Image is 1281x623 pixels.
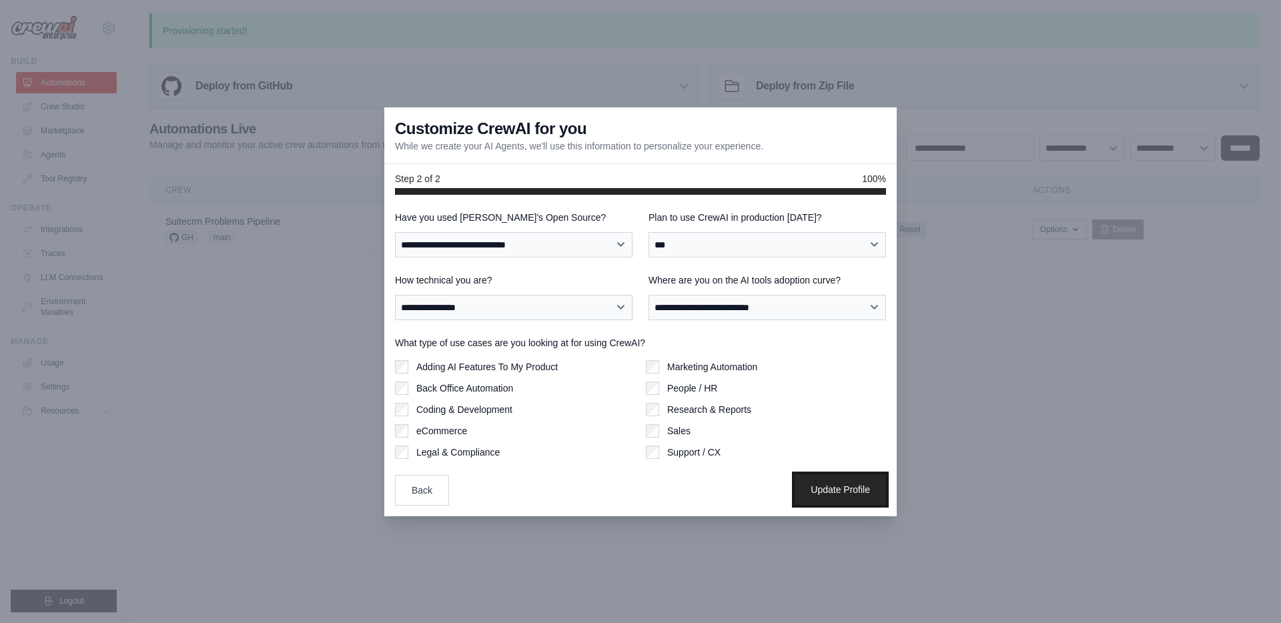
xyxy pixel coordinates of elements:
[395,139,763,153] p: While we create your AI Agents, we'll use this information to personalize your experience.
[667,382,717,395] label: People / HR
[416,424,467,438] label: eCommerce
[416,382,513,395] label: Back Office Automation
[667,446,721,459] label: Support / CX
[649,273,886,287] label: Where are you on the AI tools adoption curve?
[649,211,886,224] label: Plan to use CrewAI in production [DATE]?
[395,118,586,139] h3: Customize CrewAI for you
[416,360,558,374] label: Adding AI Features To My Product
[395,211,632,224] label: Have you used [PERSON_NAME]'s Open Source?
[862,172,886,185] span: 100%
[416,403,512,416] label: Coding & Development
[395,273,632,287] label: How technical you are?
[416,446,500,459] label: Legal & Compliance
[395,475,449,506] button: Back
[667,360,757,374] label: Marketing Automation
[667,424,691,438] label: Sales
[667,403,751,416] label: Research & Reports
[395,336,886,350] label: What type of use cases are you looking at for using CrewAI?
[795,474,886,505] button: Update Profile
[395,172,440,185] span: Step 2 of 2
